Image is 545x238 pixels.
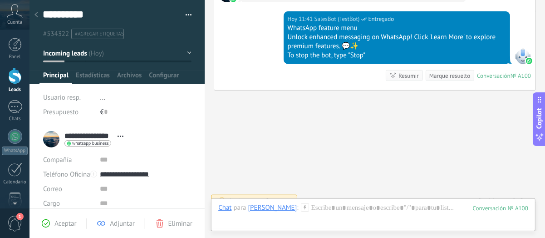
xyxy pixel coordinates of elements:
span: Copilot [535,108,544,129]
div: Panel [2,54,28,60]
div: WhatsApp feature menu [288,24,506,33]
div: Chats [2,116,28,122]
div: Calendario [2,179,28,185]
span: Aceptar [54,219,76,228]
span: Entregado [368,15,394,24]
div: Leads [2,87,28,93]
span: Estadísticas [76,71,110,84]
div: To stop the bot, type "Stop" [288,51,506,60]
span: Teléfono Oficina [43,170,90,179]
div: Presupuesto [43,105,93,119]
span: SalesBot [515,48,531,64]
span: whatsapp business [72,141,108,146]
span: : [297,203,298,213]
span: Presupuesto [43,108,79,116]
div: Resumir [398,71,419,80]
div: 100 [473,204,528,212]
div: № A100 [511,72,531,80]
div: Unlock enhanced messaging on WhatsApp! Click 'Learn More' to explore premium features. 💬✨ [288,33,506,51]
div: Hoy 11:41 [288,15,314,24]
span: Principal [43,71,69,84]
span: #534322 [43,30,69,38]
span: Adjuntar [110,219,135,228]
span: Archivos [117,71,142,84]
span: Cuenta [7,20,22,25]
img: waba.svg [526,58,532,64]
span: 1 [16,213,24,220]
a: Participantes:0 [478,197,516,204]
span: Eliminar [168,219,192,228]
div: Marque resuelto [429,71,470,80]
span: Bots: [520,197,536,204]
span: ... [100,93,106,102]
span: Configurar [149,71,179,84]
div: WhatsApp [2,147,28,155]
span: #agregar etiquetas [75,31,123,37]
button: Teléfono Oficina [43,167,90,182]
span: Correo [43,185,62,193]
span: Crear una [265,197,290,204]
div: Cargo [43,196,93,211]
div: Compañía [43,152,93,167]
div: No hay tareas. [230,197,290,204]
div: € [100,105,192,119]
span: para [234,203,246,213]
span: Usuario resp. [43,93,81,102]
button: Correo [43,182,62,196]
span: SalesBot (TestBot) [314,15,360,24]
span: Cargo [43,200,60,207]
div: Ignacio Gaillard [248,203,297,212]
div: Conversación [477,72,511,80]
div: Usuario resp. [43,90,93,105]
span: 1 [533,197,536,204]
span: 0 [513,197,516,204]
